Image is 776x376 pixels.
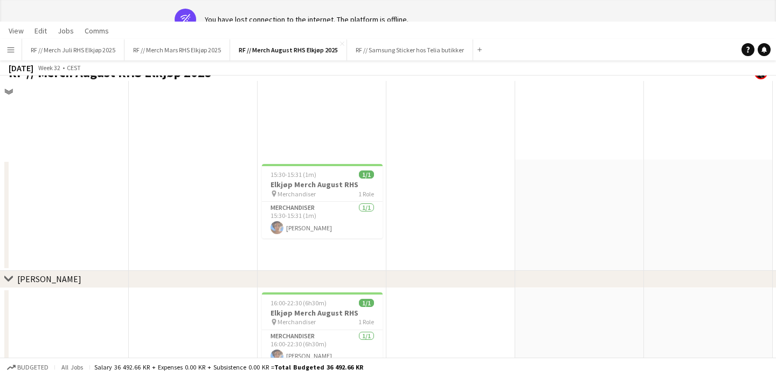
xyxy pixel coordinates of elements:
[85,26,109,36] span: Comms
[262,202,383,238] app-card-role: Merchandiser1/115:30-15:31 (1m)[PERSON_NAME]
[359,170,374,179] span: 1/1
[67,64,81,72] div: CEST
[124,39,230,60] button: RF // Merch Mars RHS Elkjøp 2025
[4,24,28,38] a: View
[274,363,363,371] span: Total Budgeted 36 492.66 KR
[22,39,124,60] button: RF // Merch Juli RHS Elkjøp 2025
[262,164,383,238] app-job-card: 15:30-15:31 (1m)1/1Elkjøp Merch August RHS Merchandiser1 RoleMerchandiser1/115:30-15:31 (1m)[PERS...
[34,26,47,36] span: Edit
[80,24,113,38] a: Comms
[262,330,383,367] app-card-role: Merchandiser1/116:00-22:30 (6h30m)[PERSON_NAME]
[278,190,316,198] span: Merchandiser
[36,64,63,72] span: Week 32
[262,308,383,318] h3: Elkjøp Merch August RHS
[9,63,33,73] div: [DATE]
[53,24,78,38] a: Jobs
[271,170,316,179] span: 15:30-15:31 (1m)
[358,318,374,326] span: 1 Role
[58,26,74,36] span: Jobs
[347,39,473,60] button: RF // Samsung Sticker hos Telia butikker
[9,26,24,36] span: View
[17,274,81,284] div: [PERSON_NAME]
[205,15,408,24] div: You have lost connection to the internet. The platform is offline.
[262,292,383,367] app-job-card: 16:00-22:30 (6h30m)1/1Elkjøp Merch August RHS Merchandiser1 RoleMerchandiser1/116:00-22:30 (6h30m...
[94,363,363,371] div: Salary 36 492.66 KR + Expenses 0.00 KR + Subsistence 0.00 KR =
[359,299,374,307] span: 1/1
[5,361,50,373] button: Budgeted
[262,180,383,189] h3: Elkjøp Merch August RHS
[278,318,316,326] span: Merchandiser
[30,24,51,38] a: Edit
[59,363,85,371] span: All jobs
[271,299,327,307] span: 16:00-22:30 (6h30m)
[358,190,374,198] span: 1 Role
[230,39,347,60] button: RF // Merch August RHS Elkjøp 2025
[17,364,48,371] span: Budgeted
